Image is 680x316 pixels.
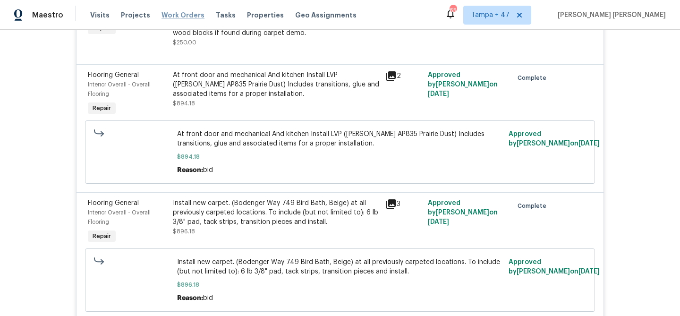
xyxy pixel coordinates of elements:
span: Repair [89,231,115,241]
span: Interior Overall - Overall Flooring [88,210,151,225]
span: Properties [247,10,284,20]
div: At front door and mechanical And kitchen Install LVP ([PERSON_NAME] AP835 Prairie Dust) Includes ... [173,70,380,99]
span: Approved by [PERSON_NAME] on [509,259,600,275]
span: [DATE] [578,268,600,275]
span: Tampa + 47 [471,10,510,20]
span: $896.18 [173,229,195,234]
span: Reason: [177,167,203,173]
span: Maestro [32,10,63,20]
span: $894.18 [177,152,503,162]
div: 2 [385,70,422,82]
span: Flooring General [88,200,139,206]
span: [PERSON_NAME] [PERSON_NAME] [554,10,666,20]
span: Complete [518,201,550,211]
span: $894.18 [173,101,195,106]
span: Interior Overall - Overall Flooring [88,82,151,97]
span: Projects [121,10,150,20]
span: [DATE] [428,91,449,97]
span: $250.00 [173,40,196,45]
span: bid [203,167,213,173]
span: Geo Assignments [295,10,357,20]
span: Work Orders [161,10,204,20]
span: bid [203,295,213,301]
span: Complete [518,73,550,83]
div: 3 [385,198,422,210]
span: Tasks [216,12,236,18]
span: $896.18 [177,280,503,290]
span: Approved by [PERSON_NAME] on [428,72,498,97]
span: Flooring General [88,72,139,78]
span: [DATE] [578,140,600,147]
span: Visits [90,10,110,20]
span: Install new carpet. (Bodenger Way 749 Bird Bath, Beige) at all previously carpeted locations. To ... [177,257,503,276]
div: Install new carpet. (Bodenger Way 749 Bird Bath, Beige) at all previously carpeted locations. To ... [173,198,380,227]
div: 656 [450,6,456,15]
span: Approved by [PERSON_NAME] on [509,131,600,147]
span: At front door and mechanical And kitchen Install LVP ([PERSON_NAME] AP835 Prairie Dust) Includes ... [177,129,503,148]
span: Reason: [177,295,203,301]
span: [DATE] [428,219,449,225]
span: Approved by [PERSON_NAME] on [428,200,498,225]
span: Repair [89,103,115,113]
